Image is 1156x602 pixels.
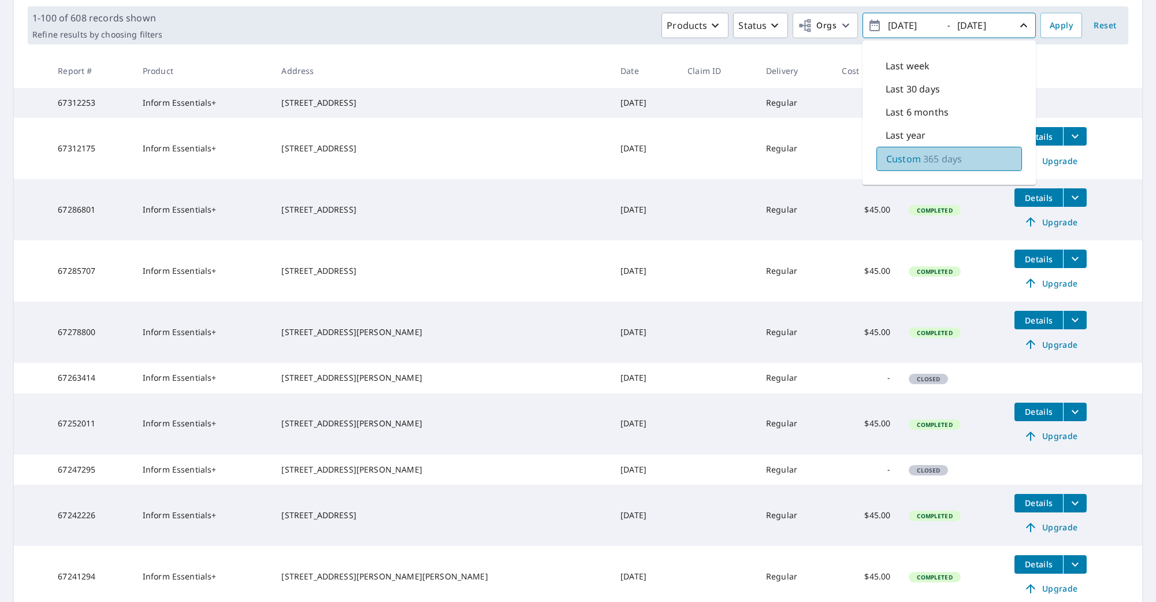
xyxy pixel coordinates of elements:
[832,179,899,240] td: $45.00
[1063,555,1087,574] button: filesDropdownBtn-67241294
[910,375,947,383] span: Closed
[1021,582,1080,596] span: Upgrade
[886,152,921,166] p: Custom
[876,77,1022,101] div: Last 30 days
[133,88,273,118] td: Inform Essentials+
[1014,494,1063,512] button: detailsBtn-67242226
[611,363,678,393] td: [DATE]
[832,88,899,118] td: -
[678,54,757,88] th: Claim ID
[281,464,602,475] div: [STREET_ADDRESS][PERSON_NAME]
[1063,494,1087,512] button: filesDropdownBtn-67242226
[49,54,133,88] th: Report #
[757,240,832,302] td: Regular
[1021,315,1056,326] span: Details
[611,88,678,118] td: [DATE]
[133,455,273,485] td: Inform Essentials+
[49,302,133,363] td: 67278800
[1014,274,1087,292] a: Upgrade
[863,13,1036,38] button: -
[832,363,899,393] td: -
[733,13,788,38] button: Status
[1014,579,1087,598] a: Upgrade
[281,372,602,384] div: [STREET_ADDRESS][PERSON_NAME]
[49,179,133,240] td: 67286801
[793,13,858,38] button: Orgs
[798,18,837,33] span: Orgs
[886,82,940,96] p: Last 30 days
[1021,154,1080,168] span: Upgrade
[1014,427,1087,445] a: Upgrade
[281,418,602,429] div: [STREET_ADDRESS][PERSON_NAME]
[757,88,832,118] td: Regular
[1087,13,1124,38] button: Reset
[1063,250,1087,268] button: filesDropdownBtn-67285707
[910,267,959,276] span: Completed
[832,455,899,485] td: -
[1021,254,1056,265] span: Details
[1014,335,1087,354] a: Upgrade
[32,29,162,40] p: Refine results by choosing filters
[923,152,962,166] p: 365 days
[133,179,273,240] td: Inform Essentials+
[272,54,611,88] th: Address
[281,326,602,338] div: [STREET_ADDRESS][PERSON_NAME]
[1014,127,1063,146] button: detailsBtn-67312175
[1091,18,1119,33] span: Reset
[1021,559,1056,570] span: Details
[910,329,959,337] span: Completed
[832,485,899,546] td: $45.00
[32,11,162,25] p: 1-100 of 608 records shown
[876,147,1022,171] div: Custom365 days
[49,485,133,546] td: 67242226
[611,240,678,302] td: [DATE]
[757,302,832,363] td: Regular
[1063,311,1087,329] button: filesDropdownBtn-67278800
[868,16,1031,36] span: -
[910,512,959,520] span: Completed
[611,54,678,88] th: Date
[1063,188,1087,207] button: filesDropdownBtn-67286801
[133,302,273,363] td: Inform Essentials+
[1021,192,1056,203] span: Details
[738,18,767,32] p: Status
[876,101,1022,124] div: Last 6 months
[667,18,707,32] p: Products
[910,421,959,429] span: Completed
[1014,151,1087,170] a: Upgrade
[1021,429,1080,443] span: Upgrade
[49,88,133,118] td: 67312253
[876,124,1022,147] div: Last year
[1014,555,1063,574] button: detailsBtn-67241294
[611,393,678,455] td: [DATE]
[757,54,832,88] th: Delivery
[1063,127,1087,146] button: filesDropdownBtn-67312175
[281,97,602,109] div: [STREET_ADDRESS]
[49,455,133,485] td: 67247295
[49,393,133,455] td: 67252011
[281,510,602,521] div: [STREET_ADDRESS]
[281,143,602,154] div: [STREET_ADDRESS]
[133,240,273,302] td: Inform Essentials+
[1021,521,1080,534] span: Upgrade
[661,13,728,38] button: Products
[1014,311,1063,329] button: detailsBtn-67278800
[611,485,678,546] td: [DATE]
[1063,403,1087,421] button: filesDropdownBtn-67252011
[757,455,832,485] td: Regular
[133,485,273,546] td: Inform Essentials+
[886,59,930,73] p: Last week
[886,128,925,142] p: Last year
[49,363,133,393] td: 67263414
[910,466,947,474] span: Closed
[49,240,133,302] td: 67285707
[757,363,832,393] td: Regular
[1021,276,1080,290] span: Upgrade
[832,302,899,363] td: $45.00
[832,393,899,455] td: $45.00
[886,105,949,119] p: Last 6 months
[611,179,678,240] td: [DATE]
[884,16,941,35] input: yyyy/mm/dd
[954,16,1010,35] input: yyyy/mm/dd
[1040,13,1082,38] button: Apply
